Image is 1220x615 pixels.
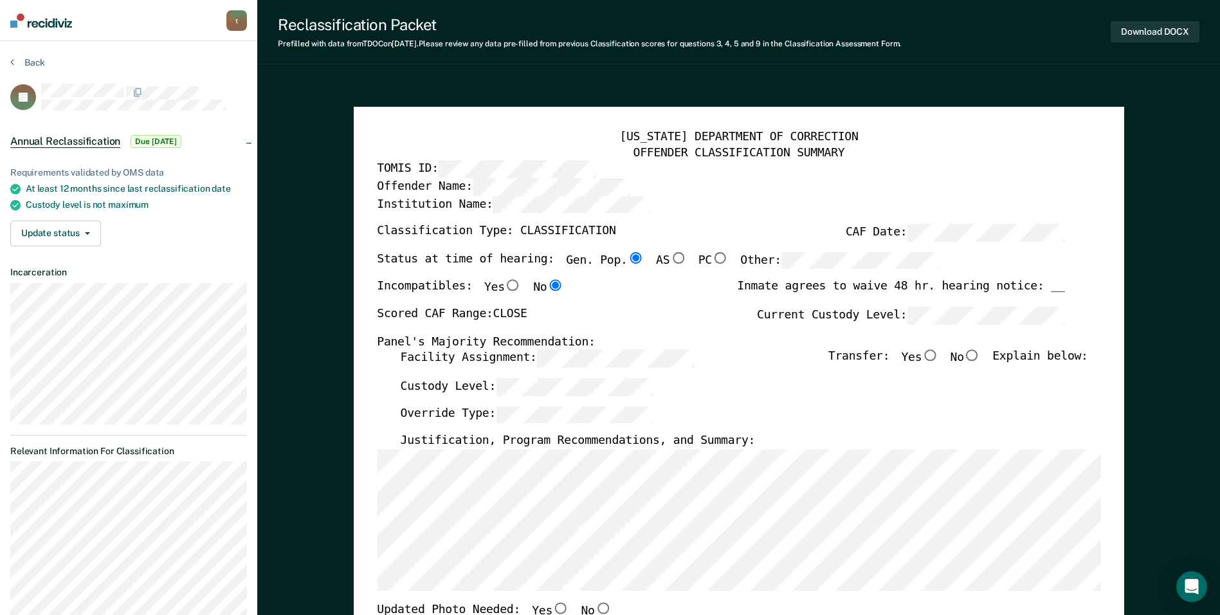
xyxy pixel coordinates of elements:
[907,307,1064,324] input: Current Custody Level:
[377,145,1100,161] div: OFFENDER CLASSIFICATION SUMMARY
[669,252,686,264] input: AS
[131,135,181,148] span: Due [DATE]
[964,350,981,362] input: No
[226,10,247,31] button: t
[400,350,694,367] label: Facility Assignment:
[10,221,101,246] button: Update status
[656,252,686,270] label: AS
[698,252,728,270] label: PC
[400,434,755,450] label: Justification, Program Recommendations, and Summary:
[504,280,521,291] input: Yes
[400,406,653,423] label: Override Type:
[10,14,72,28] img: Recidiviz
[377,161,596,178] label: TOMIS ID:
[594,602,611,614] input: No
[846,224,1064,241] label: CAF Date:
[26,183,247,194] div: At least 12 months since last reclassification
[377,280,563,307] div: Incompatibles:
[438,161,596,178] input: TOMIS ID:
[472,178,630,196] input: Offender Name:
[484,280,522,297] label: Yes
[496,406,653,423] input: Override Type:
[377,178,630,196] label: Offender Name:
[377,307,527,324] label: Scored CAF Range: CLOSE
[377,196,650,213] label: Institution Name:
[566,252,644,270] label: Gen. Pop.
[10,167,247,178] div: Requirements validated by OMS data
[278,39,901,48] div: Prefilled with data from TDOC on [DATE] . Please review any data pre-filled from previous Classif...
[737,280,1064,307] div: Inmate agrees to waive 48 hr. hearing notice: __
[10,57,45,68] button: Back
[533,280,563,297] label: No
[781,252,939,270] input: Other:
[627,252,644,264] input: Gen. Pop.
[536,350,694,367] input: Facility Assignment:
[1176,571,1207,602] div: Open Intercom Messenger
[377,130,1100,145] div: [US_STATE] DEPARTMENT OF CORRECTION
[1111,21,1199,42] button: Download DOCX
[493,196,650,213] input: Institution Name:
[496,378,653,396] input: Custody Level:
[278,15,901,34] div: Reclassification Packet
[212,183,230,194] span: date
[552,602,569,614] input: Yes
[10,135,120,148] span: Annual Reclassification
[907,224,1064,241] input: CAF Date:
[828,350,1088,378] div: Transfer: Explain below:
[10,267,247,278] dt: Incarceration
[950,350,980,367] label: No
[740,252,939,270] label: Other:
[712,252,729,264] input: PC
[377,252,939,280] div: Status at time of hearing:
[377,335,1064,350] div: Panel's Majority Recommendation:
[377,224,615,241] label: Classification Type: CLASSIFICATION
[922,350,938,362] input: Yes
[108,199,149,210] span: maximum
[400,378,653,396] label: Custody Level:
[901,350,938,367] label: Yes
[757,307,1064,324] label: Current Custody Level:
[10,446,247,457] dt: Relevant Information For Classification
[26,199,247,210] div: Custody level is not
[547,280,563,291] input: No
